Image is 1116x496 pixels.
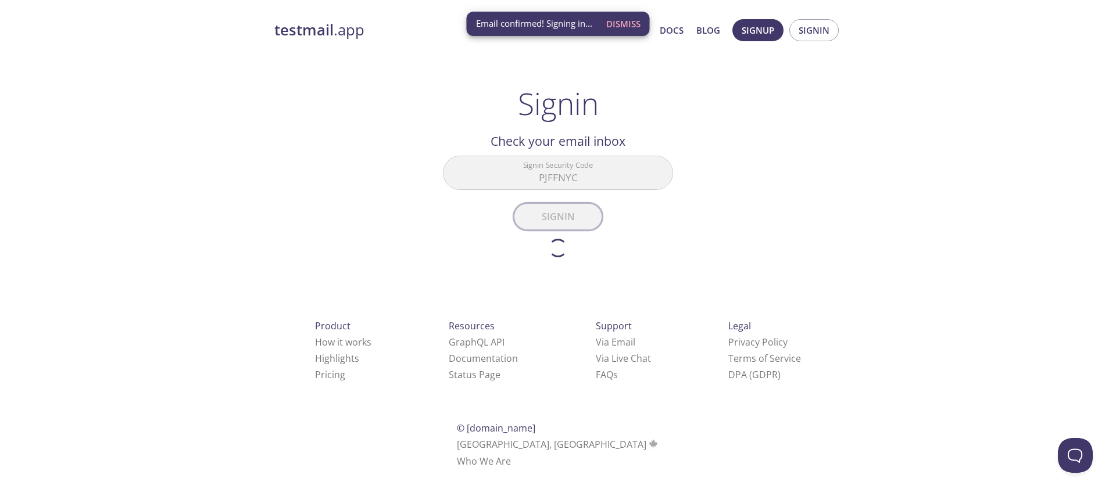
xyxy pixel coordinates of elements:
span: Legal [728,319,751,332]
button: Signin [789,19,839,41]
a: Pricing [315,368,345,381]
a: Who We Are [457,455,511,468]
span: Resources [449,319,495,332]
a: Privacy Policy [728,336,788,348]
a: Status Page [449,368,500,381]
a: FAQ [596,368,618,381]
a: How it works [315,336,371,348]
span: Signin [799,23,829,38]
a: Docs [660,23,684,38]
a: GraphQL API [449,336,505,348]
h2: Check your email inbox [443,131,673,151]
a: Highlights [315,352,359,365]
a: Terms of Service [728,352,801,365]
span: Support [596,319,632,332]
a: DPA (GDPR) [728,368,781,381]
button: Dismiss [602,13,645,35]
button: Signup [732,19,784,41]
a: Blog [696,23,720,38]
a: Via Email [596,336,635,348]
span: Signup [742,23,774,38]
span: © [DOMAIN_NAME] [457,422,535,434]
span: s [613,368,618,381]
iframe: Help Scout Beacon - Open [1058,438,1093,473]
strong: testmail [274,20,334,40]
a: testmail.app [274,20,548,40]
span: Dismiss [606,16,641,31]
a: Via Live Chat [596,352,651,365]
a: Documentation [449,352,518,365]
span: [GEOGRAPHIC_DATA], [GEOGRAPHIC_DATA] [457,438,660,451]
h1: Signin [518,86,599,121]
span: Email confirmed! Signing in... [476,17,592,30]
span: Product [315,319,350,332]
